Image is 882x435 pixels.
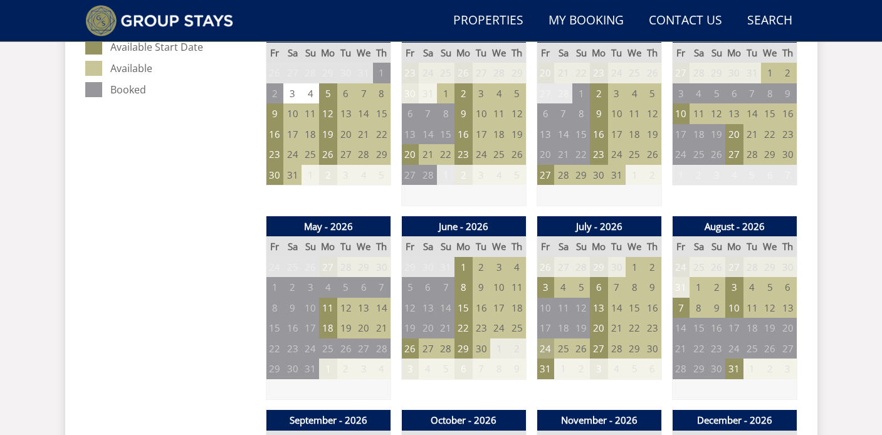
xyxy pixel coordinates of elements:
td: 29 [508,63,526,83]
td: 21 [743,124,761,145]
th: Fr [672,236,690,257]
td: 4 [743,277,761,298]
td: 7 [355,83,372,104]
td: 28 [554,165,572,186]
th: Mo [725,43,743,63]
td: 3 [473,165,490,186]
td: 2 [690,165,707,186]
td: 11 [690,103,707,124]
dd: Booked [110,82,255,97]
td: 28 [554,83,572,104]
td: 29 [708,63,725,83]
td: 10 [608,103,626,124]
td: 18 [690,124,707,145]
td: 8 [454,277,472,298]
th: We [355,236,372,257]
td: 1 [761,63,779,83]
td: 27 [672,63,690,83]
td: 6 [419,277,436,298]
th: We [490,236,508,257]
td: 29 [355,257,372,278]
td: 5 [572,277,590,298]
td: 22 [572,144,590,165]
td: 13 [401,124,419,145]
th: We [761,43,779,63]
td: 11 [490,103,508,124]
td: 1 [690,277,707,298]
td: 23 [266,144,283,165]
th: Su [437,236,454,257]
dd: Available Start Date [110,39,255,55]
td: 19 [319,124,337,145]
td: 4 [355,165,372,186]
a: Properties [448,7,528,35]
td: 17 [608,124,626,145]
td: 9 [283,298,301,318]
td: 29 [373,144,391,165]
td: 27 [725,144,743,165]
td: 4 [725,165,743,186]
td: 29 [572,165,590,186]
td: 26 [708,144,725,165]
th: Su [302,43,319,63]
td: 3 [708,165,725,186]
td: 5 [319,83,337,104]
th: Fr [266,43,283,63]
td: 30 [725,63,743,83]
td: 4 [302,83,319,104]
td: 30 [590,165,607,186]
td: 6 [537,103,554,124]
th: June - 2026 [401,216,526,237]
td: 16 [266,124,283,145]
td: 1 [626,165,643,186]
td: 31 [355,63,372,83]
th: Mo [590,43,607,63]
td: 26 [302,257,319,278]
th: Sa [283,236,301,257]
th: May - 2026 [266,216,391,237]
td: 5 [644,83,661,104]
td: 8 [266,298,283,318]
td: 28 [743,144,761,165]
td: 26 [454,63,472,83]
td: 2 [319,165,337,186]
td: 10 [490,277,508,298]
td: 20 [537,63,554,83]
td: 6 [761,165,779,186]
td: 28 [743,257,761,278]
th: Sa [419,43,436,63]
td: 9 [644,277,661,298]
td: 19 [508,124,526,145]
td: 1 [373,63,391,83]
td: 7 [743,83,761,104]
td: 15 [373,103,391,124]
td: 29 [319,63,337,83]
td: 12 [508,103,526,124]
td: 11 [626,103,643,124]
td: 25 [690,144,707,165]
td: 15 [437,124,454,145]
td: 23 [779,124,797,145]
td: 2 [473,257,490,278]
td: 31 [672,277,690,298]
td: 31 [437,257,454,278]
th: We [490,43,508,63]
td: 11 [302,103,319,124]
td: 24 [266,257,283,278]
th: Tu [608,43,626,63]
td: 21 [554,63,572,83]
td: 14 [554,124,572,145]
dd: Available [110,61,255,76]
td: 7 [608,277,626,298]
td: 17 [473,124,490,145]
td: 5 [743,165,761,186]
td: 27 [401,165,419,186]
td: 5 [373,165,391,186]
td: 25 [626,144,643,165]
td: 11 [319,298,337,318]
th: Mo [454,236,472,257]
td: 1 [572,83,590,104]
td: 5 [337,277,355,298]
td: 12 [337,298,355,318]
td: 18 [626,124,643,145]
